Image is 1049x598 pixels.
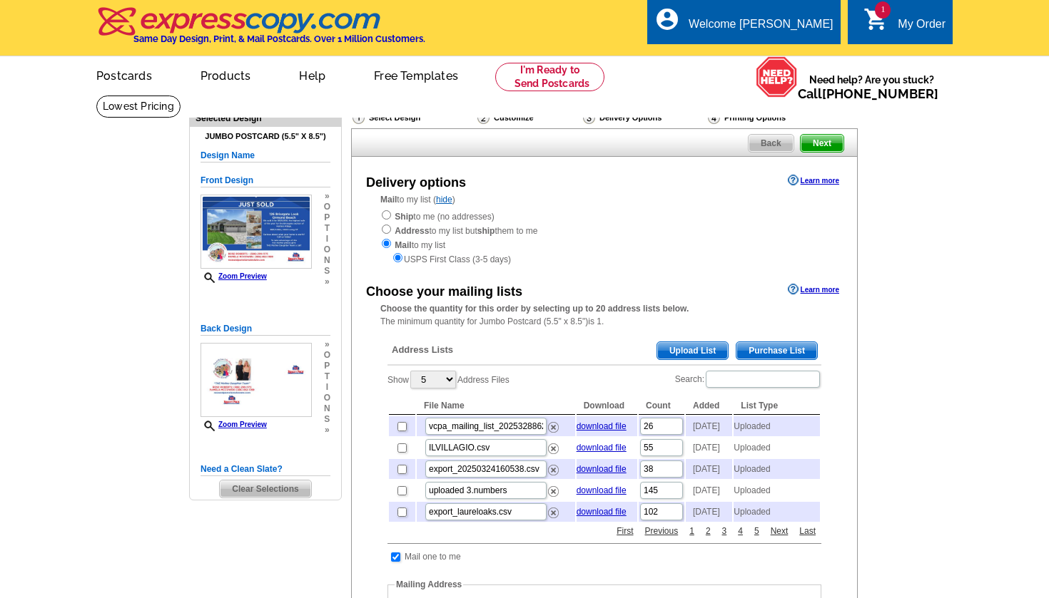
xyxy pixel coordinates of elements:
span: » [324,277,330,287]
th: Download [577,397,637,415]
div: My Order [898,18,946,38]
img: Printing Options & Summary [708,111,720,124]
a: Postcards [74,58,175,91]
span: t [324,223,330,234]
span: Upload List [657,342,728,359]
th: List Type [734,397,820,415]
a: Zoom Preview [201,272,267,280]
div: to me (no addresses) to my list but them to me to my list [380,209,828,266]
a: download file [577,507,627,517]
div: Delivery Options [582,110,706,128]
h5: Back Design [201,322,330,336]
div: Selected Design [190,111,341,125]
h5: Need a Clean Slate? [201,463,330,476]
span: s [324,266,330,277]
span: Purchase List [736,342,817,359]
img: small-thumb.jpg [201,343,312,417]
img: Customize [477,111,490,124]
a: Learn more [788,284,839,295]
img: delete.png [548,486,559,497]
iframe: LiveChat chat widget [848,553,1049,598]
div: Select Design [351,110,476,128]
a: Previous [642,525,682,537]
legend: Mailing Address [395,578,463,591]
select: ShowAddress Files [410,371,456,388]
a: Last [796,525,819,537]
span: s [324,414,330,425]
a: Remove this list [548,505,559,515]
a: Remove this list [548,440,559,450]
strong: Mail [380,195,397,205]
a: download file [577,443,627,453]
span: i [324,382,330,393]
label: Search: [675,369,821,389]
strong: ship [477,226,495,236]
a: Learn more [788,175,839,186]
strong: Mail [395,240,411,250]
td: Uploaded [734,459,820,479]
th: Count [639,397,684,415]
img: delete.png [548,443,559,454]
span: o [324,244,330,255]
th: File Name [417,397,575,415]
td: Uploaded [734,416,820,436]
td: Uploaded [734,502,820,522]
span: » [324,425,330,435]
td: [DATE] [686,480,732,500]
i: shopping_cart [863,6,889,32]
div: Choose your mailing lists [366,282,522,301]
span: n [324,403,330,414]
strong: Choose the quantity for this order by selecting up to 20 address lists below. [380,304,689,314]
td: Uploaded [734,480,820,500]
span: i [324,234,330,244]
span: Clear Selections [220,480,310,498]
div: Delivery options [366,173,466,192]
span: Address Lists [392,344,453,356]
a: download file [577,485,627,495]
img: delete.png [548,507,559,518]
span: t [324,371,330,382]
span: p [324,212,330,223]
td: [DATE] [686,438,732,458]
span: o [324,393,330,403]
a: 2 [702,525,714,537]
a: Free Templates [351,58,481,91]
img: help [756,56,798,98]
img: delete.png [548,422,559,433]
a: 1 shopping_cart My Order [863,16,946,33]
a: Remove this list [548,483,559,493]
span: p [324,361,330,371]
label: Show Address Files [387,369,510,390]
a: hide [436,195,452,205]
span: o [324,350,330,361]
h5: Design Name [201,149,330,163]
span: Next [801,135,843,152]
div: Printing Options [706,110,833,125]
td: Mail one to me [404,550,462,564]
a: Back [748,134,794,153]
span: o [324,202,330,212]
span: » [324,191,330,202]
div: USPS First Class (3-5 days) [380,252,828,266]
a: 3 [719,525,731,537]
a: download file [577,464,627,474]
strong: Ship [395,212,413,222]
span: Need help? Are you stuck? [798,73,946,101]
td: [DATE] [686,459,732,479]
h4: Same Day Design, Print, & Mail Postcards. Over 1 Million Customers. [133,33,425,44]
a: [PHONE_NUMBER] [822,86,938,101]
span: Call [798,86,938,101]
td: [DATE] [686,502,732,522]
td: [DATE] [686,416,732,436]
span: » [324,339,330,350]
a: Remove this list [548,419,559,429]
img: delete.png [548,465,559,475]
span: Back [749,135,794,152]
h4: Jumbo Postcard (5.5" x 8.5") [201,132,330,141]
img: Delivery Options [583,111,595,124]
h5: Front Design [201,174,330,187]
a: Remove this list [548,462,559,472]
img: small-thumb.jpg [201,195,312,269]
input: Search: [706,371,820,388]
div: The minimum quantity for Jumbo Postcard (5.5" x 8.5")is 1. [352,302,857,328]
